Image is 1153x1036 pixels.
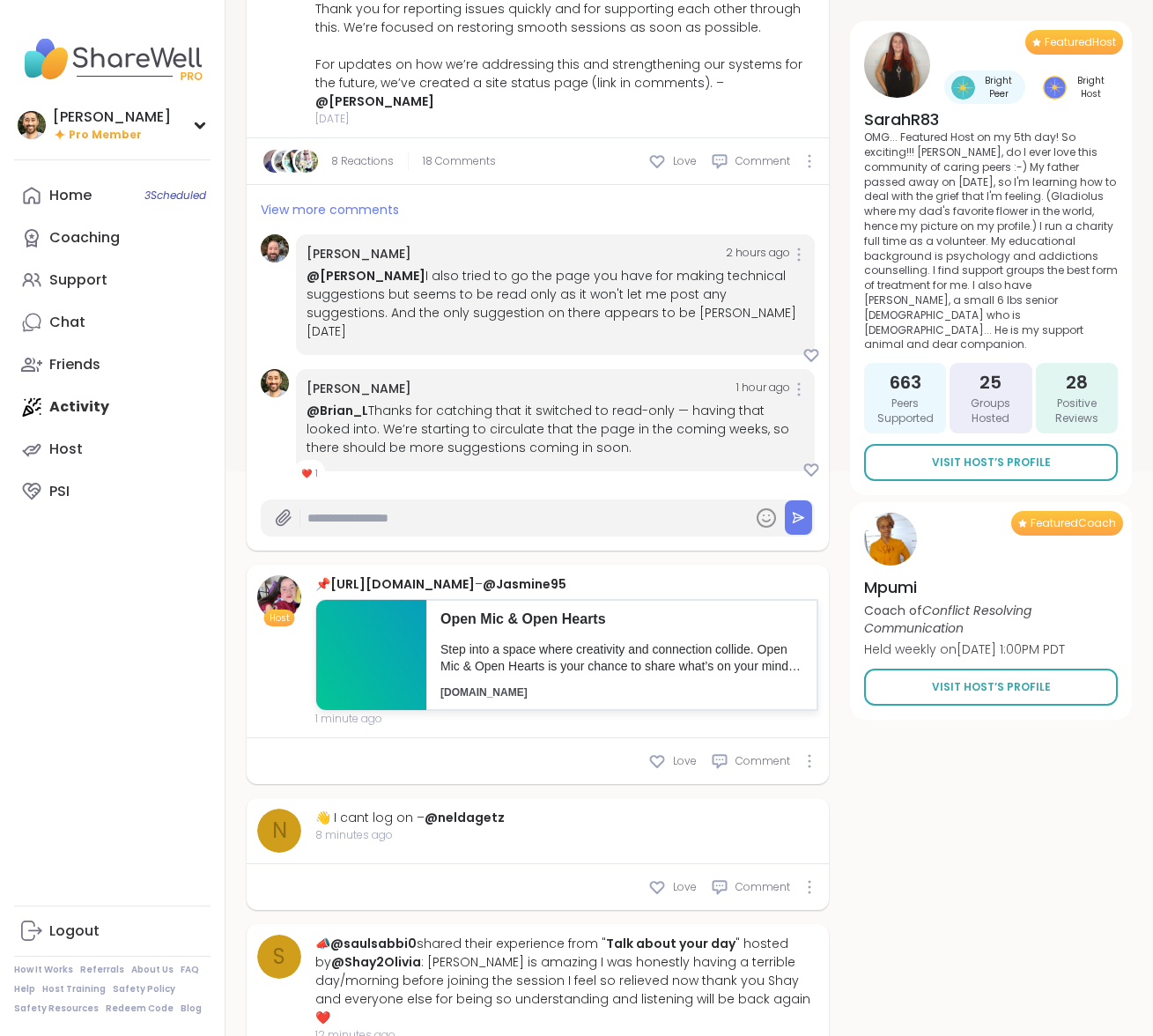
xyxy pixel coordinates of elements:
[307,380,411,397] a: [PERSON_NAME]
[864,602,1118,637] p: Coach of
[315,92,434,110] a: @[PERSON_NAME]
[1045,35,1116,49] span: Featured Host
[864,513,917,566] img: Mpumi
[440,685,803,700] p: [DOMAIN_NAME]
[425,809,505,826] a: @neldagetz
[315,467,318,480] span: 1
[261,234,289,263] img: Brian_L
[1031,516,1116,530] span: Featured Coach
[736,380,790,398] span: 1 hour ago
[315,827,505,843] span: 8 minutes ago
[131,964,174,976] a: About Us
[80,964,124,976] a: Referrals
[181,1003,202,1015] a: Blog
[316,600,426,710] img: 7.png
[423,153,496,169] span: 18 Comments
[295,150,318,173] img: Jessiegirl0719
[14,28,211,90] img: ShareWell Nav Logo
[42,983,106,995] a: Host Training
[1043,396,1111,426] span: Positive Reviews
[735,153,790,169] span: Comment
[871,396,939,426] span: Peers Supported
[331,953,421,971] a: @Shay2Olivia
[49,482,70,501] div: PSI
[144,189,206,203] span: 3 Scheduled
[726,245,790,263] span: 2 hours ago
[331,153,394,169] a: 8 Reactions
[53,107,171,127] div: [PERSON_NAME]
[69,128,142,143] span: Pro Member
[864,640,1118,658] p: Held weekly on [DATE] 1:00PM PDT
[257,935,301,979] a: s
[49,228,120,248] div: Coaching
[14,1003,99,1015] a: Safety Resources
[181,964,199,976] a: FAQ
[864,576,1118,598] h4: Mpumi
[273,941,285,973] span: s
[113,983,175,995] a: Safety Policy
[272,815,287,847] span: n
[257,809,301,853] a: n
[673,879,697,895] span: Love
[106,1003,174,1015] a: Redeem Code
[263,150,286,173] img: NaAlSi2O6
[261,369,289,397] img: brett
[890,370,921,395] span: 663
[307,267,425,285] a: @[PERSON_NAME]
[864,669,1118,706] a: Visit Host’s Profile
[315,809,505,827] div: 👋 I cant log on –
[735,753,790,769] span: Comment
[307,245,411,263] a: [PERSON_NAME]
[979,74,1018,100] span: Bright Peer
[307,402,804,457] div: Thanks for catching that it switched to read-only — having that looked into. We’re starting to ci...
[274,150,297,173] img: rustyempire
[330,935,417,952] a: @saulsabbi0
[14,910,211,952] a: Logout
[1066,370,1088,395] span: 28
[606,935,735,952] a: Talk about your day
[49,921,100,941] div: Logout
[49,186,92,205] div: Home
[932,455,1051,470] span: Visit Host’s Profile
[315,711,818,727] span: 1 minute ago
[49,270,107,290] div: Support
[440,641,803,676] p: Step into a space where creativity and connection collide. Open Mic & Open Hearts is your chance ...
[864,130,1118,352] p: OMG... Featured Host on my 5th day! So exciting!!! [PERSON_NAME], do I ever love this community o...
[330,575,475,593] a: [URL][DOMAIN_NAME]
[932,679,1051,695] span: Visit Host’s Profile
[18,111,46,139] img: brett
[14,344,211,386] a: Friends
[440,610,803,629] p: Open Mic & Open Hearts
[957,396,1024,426] span: Groups Hosted
[1070,74,1111,100] span: Bright Host
[1043,76,1067,100] img: Bright Host
[257,575,301,619] img: Jasmine95
[673,753,697,769] span: Love
[864,602,1031,637] i: Conflict Resolving Communication
[14,983,35,995] a: Help
[285,150,307,173] img: Sha777
[14,964,73,976] a: How It Works
[14,301,211,344] a: Chat
[979,370,1001,395] span: 25
[864,108,1118,130] h4: SarahR83
[307,267,804,341] div: I also tried to go the page you have for making technical suggestions but seems to be read only a...
[14,428,211,470] a: Host
[315,575,818,594] div: 📌 –
[14,259,211,301] a: Support
[951,76,975,100] img: Bright Peer
[14,174,211,217] a: Home3Scheduled
[14,470,211,513] a: PSI
[735,879,790,895] span: Comment
[673,153,697,169] span: Love
[864,32,930,98] img: SarahR83
[49,440,83,459] div: Host
[483,575,566,593] a: @Jasmine95
[261,201,399,218] span: View more comments
[49,355,100,374] div: Friends
[307,402,368,419] a: @Brian_L
[864,444,1118,481] a: Visit Host’s Profile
